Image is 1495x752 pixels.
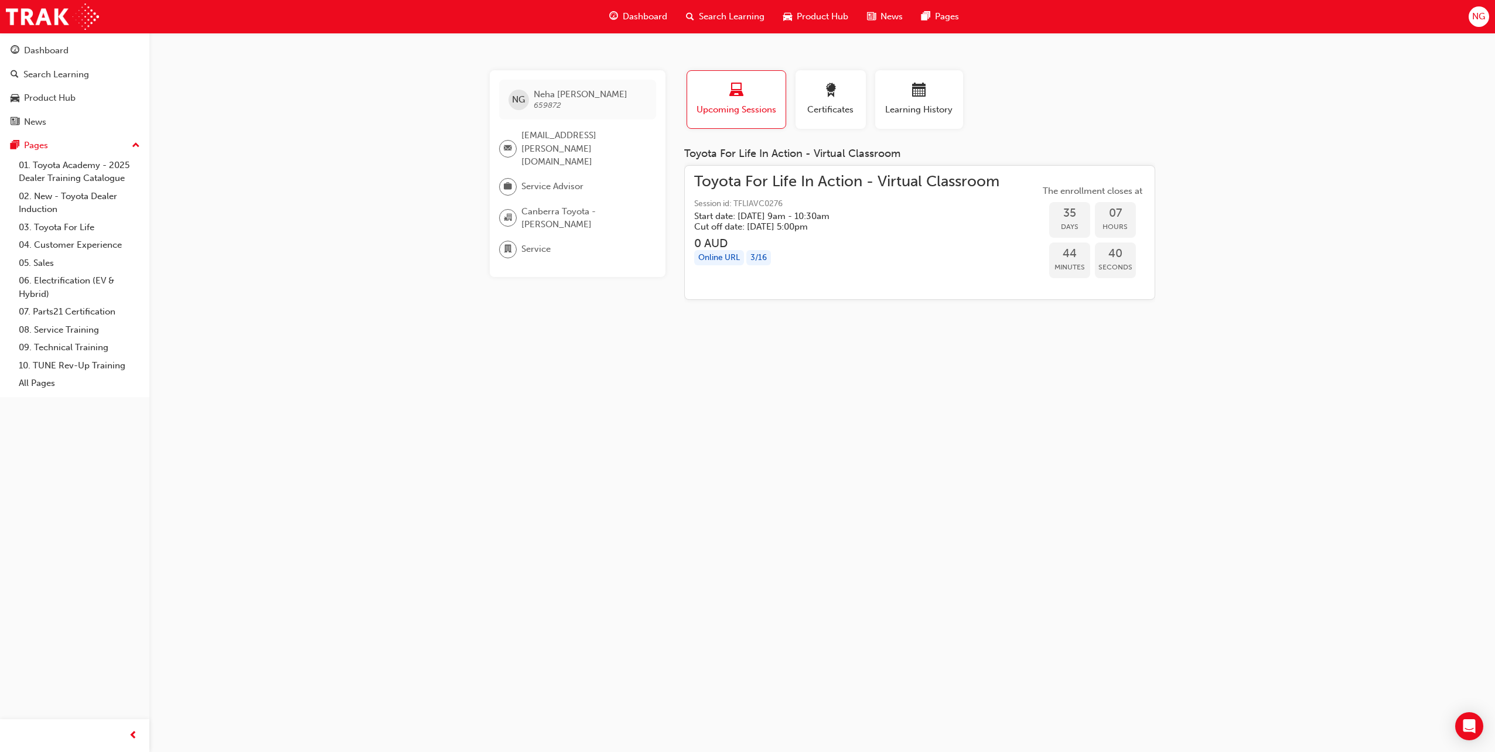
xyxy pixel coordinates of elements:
a: guage-iconDashboard [600,5,677,29]
span: Hours [1095,220,1136,234]
span: prev-icon [129,729,138,743]
span: Pages [935,10,959,23]
button: Certificates [796,70,866,129]
span: Upcoming Sessions [696,103,777,117]
span: Neha [PERSON_NAME] [534,89,627,100]
span: news-icon [11,117,19,128]
span: department-icon [504,242,512,257]
span: organisation-icon [504,210,512,225]
a: 01. Toyota Academy - 2025 Dealer Training Catalogue [14,156,145,187]
a: Toyota For Life In Action - Virtual ClassroomSession id: TFLIAVC0276Start date: [DATE] 9am - 10:3... [694,175,1145,290]
span: The enrollment closes at [1040,184,1145,198]
div: Open Intercom Messenger [1455,712,1483,740]
span: 07 [1095,207,1136,220]
a: search-iconSearch Learning [677,5,774,29]
a: Search Learning [5,64,145,86]
h3: 0 AUD [694,237,999,250]
a: car-iconProduct Hub [774,5,858,29]
span: Minutes [1049,261,1090,274]
span: Canberra Toyota - [PERSON_NAME] [521,205,647,231]
span: Certificates [804,103,857,117]
span: 40 [1095,247,1136,261]
button: DashboardSearch LearningProduct HubNews [5,37,145,135]
a: 09. Technical Training [14,339,145,357]
span: Days [1049,220,1090,234]
a: All Pages [14,374,145,392]
a: pages-iconPages [912,5,968,29]
a: News [5,111,145,133]
span: up-icon [132,138,140,153]
span: pages-icon [11,141,19,151]
h5: Cut off date: [DATE] 5:00pm [694,221,981,232]
div: Product Hub [24,91,76,105]
a: news-iconNews [858,5,912,29]
span: 44 [1049,247,1090,261]
span: Session id: TFLIAVC0276 [694,197,999,211]
span: Seconds [1095,261,1136,274]
a: 05. Sales [14,254,145,272]
div: Toyota For Life In Action - Virtual Classroom [684,148,1155,160]
span: email-icon [504,141,512,156]
span: guage-icon [11,46,19,56]
div: Dashboard [24,44,69,57]
div: 3 / 16 [746,250,771,266]
span: Service [521,242,551,256]
div: Online URL [694,250,744,266]
button: Upcoming Sessions [687,70,786,129]
img: Trak [6,4,99,30]
span: car-icon [11,93,19,104]
a: 03. Toyota For Life [14,218,145,237]
span: Toyota For Life In Action - Virtual Classroom [694,175,999,189]
a: Dashboard [5,40,145,61]
span: Service Advisor [521,180,583,193]
span: briefcase-icon [504,179,512,194]
span: news-icon [867,9,876,24]
span: Dashboard [623,10,667,23]
span: car-icon [783,9,792,24]
span: NG [512,93,525,107]
span: 35 [1049,207,1090,220]
a: Product Hub [5,87,145,109]
a: 06. Electrification (EV & Hybrid) [14,272,145,303]
button: Pages [5,135,145,156]
span: pages-icon [921,9,930,24]
button: Learning History [875,70,963,129]
div: Pages [24,139,48,152]
span: guage-icon [609,9,618,24]
span: 659872 [534,100,561,110]
span: award-icon [824,83,838,99]
span: laptop-icon [729,83,743,99]
span: News [880,10,903,23]
span: search-icon [11,70,19,80]
div: News [24,115,46,129]
span: Search Learning [699,10,764,23]
a: 02. New - Toyota Dealer Induction [14,187,145,218]
a: 04. Customer Experience [14,236,145,254]
span: calendar-icon [912,83,926,99]
a: 10. TUNE Rev-Up Training [14,357,145,375]
button: NG [1469,6,1489,27]
span: Product Hub [797,10,848,23]
a: 08. Service Training [14,321,145,339]
span: [EMAIL_ADDRESS][PERSON_NAME][DOMAIN_NAME] [521,129,647,169]
div: Search Learning [23,68,89,81]
h5: Start date: [DATE] 9am - 10:30am [694,211,981,221]
span: NG [1472,10,1485,23]
span: search-icon [686,9,694,24]
span: Learning History [884,103,954,117]
a: 07. Parts21 Certification [14,303,145,321]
